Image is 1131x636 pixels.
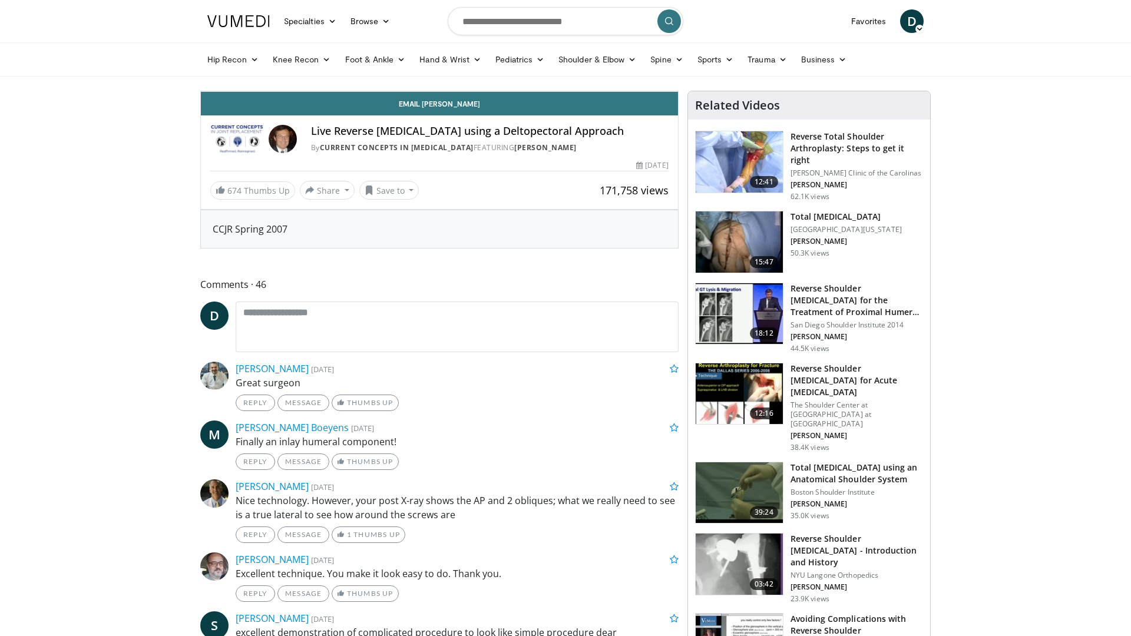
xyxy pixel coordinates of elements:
[347,530,352,539] span: 1
[227,185,242,196] span: 674
[201,92,678,115] a: Email [PERSON_NAME]
[643,48,690,71] a: Spine
[750,578,778,590] span: 03:42
[412,48,488,71] a: Hand & Wrist
[791,533,923,568] h3: Reverse Shoulder [MEDICAL_DATA] - Introduction and History
[207,15,270,27] img: VuMedi Logo
[791,332,923,342] p: [PERSON_NAME]
[236,585,275,602] a: Reply
[236,493,679,522] p: Nice technology. However, your post X-ray shows the AP and 2 obliques; what we really need to see...
[791,443,829,452] p: 38.4K views
[791,488,923,497] p: Boston Shoulder Institute
[791,211,902,223] h3: Total [MEDICAL_DATA]
[200,479,229,508] img: Avatar
[332,453,398,470] a: Thumbs Up
[311,143,669,153] div: By FEATURING
[695,283,923,353] a: 18:12 Reverse Shoulder [MEDICAL_DATA] for the Treatment of Proximal Humeral … San Diego Shoulder ...
[200,277,679,292] span: Comments 46
[311,364,334,375] small: [DATE]
[791,571,923,580] p: NYU Langone Orthopedics
[791,431,923,440] p: [PERSON_NAME]
[791,237,902,246] p: [PERSON_NAME]
[794,48,854,71] a: Business
[750,506,778,518] span: 39:24
[750,176,778,188] span: 12:41
[213,222,666,236] div: CCJR Spring 2007
[600,183,669,197] span: 171,758 views
[236,567,679,581] p: Excellent technique. You make it look easy to do. Thank you.
[695,211,923,273] a: 15:47 Total [MEDICAL_DATA] [GEOGRAPHIC_DATA][US_STATE] [PERSON_NAME] 50.3K views
[277,453,329,470] a: Message
[311,555,334,565] small: [DATE]
[791,283,923,318] h3: Reverse Shoulder [MEDICAL_DATA] for the Treatment of Proximal Humeral …
[210,125,264,153] img: Current Concepts in Joint Replacement
[236,421,349,434] a: [PERSON_NAME] Boeyens
[277,526,329,543] a: Message
[696,462,783,524] img: 38824_0000_3.png.150x105_q85_crop-smart_upscale.jpg
[332,395,398,411] a: Thumbs Up
[514,143,577,153] a: [PERSON_NAME]
[791,400,923,429] p: The Shoulder Center at [GEOGRAPHIC_DATA] at [GEOGRAPHIC_DATA]
[277,395,329,411] a: Message
[791,320,923,330] p: San Diego Shoulder Institute 2014
[791,225,902,234] p: [GEOGRAPHIC_DATA][US_STATE]
[695,462,923,524] a: 39:24 Total [MEDICAL_DATA] using an Anatomical Shoulder System Boston Shoulder Institute [PERSON_...
[269,125,297,153] img: Avatar
[311,125,669,138] h4: Live Reverse [MEDICAL_DATA] using a Deltopectoral Approach
[320,143,474,153] a: Current Concepts in [MEDICAL_DATA]
[236,453,275,470] a: Reply
[791,511,829,521] p: 35.0K views
[791,594,829,604] p: 23.9K views
[844,9,893,33] a: Favorites
[351,423,374,433] small: [DATE]
[277,585,329,602] a: Message
[636,160,668,171] div: [DATE]
[791,363,923,398] h3: Reverse Shoulder [MEDICAL_DATA] for Acute [MEDICAL_DATA]
[338,48,413,71] a: Foot & Ankle
[750,327,778,339] span: 18:12
[332,526,405,543] a: 1 Thumbs Up
[696,283,783,344] img: Q2xRg7exoPLTwO8X4xMDoxOjA4MTsiGN.150x105_q85_crop-smart_upscale.jpg
[200,552,229,581] img: Avatar
[236,395,275,411] a: Reply
[750,256,778,268] span: 15:47
[695,98,780,112] h4: Related Videos
[750,408,778,419] span: 12:16
[236,612,309,625] a: [PERSON_NAME]
[236,526,275,543] a: Reply
[791,462,923,485] h3: Total [MEDICAL_DATA] using an Anatomical Shoulder System
[696,131,783,193] img: 326034_0000_1.png.150x105_q85_crop-smart_upscale.jpg
[695,131,923,201] a: 12:41 Reverse Total Shoulder Arthroplasty: Steps to get it right [PERSON_NAME] Clinic of the Caro...
[448,7,683,35] input: Search topics, interventions
[266,48,338,71] a: Knee Recon
[200,420,229,449] a: M
[236,362,309,375] a: [PERSON_NAME]
[200,362,229,390] img: Avatar
[791,582,923,592] p: [PERSON_NAME]
[791,249,829,258] p: 50.3K views
[551,48,643,71] a: Shoulder & Elbow
[311,482,334,492] small: [DATE]
[900,9,924,33] a: D
[236,480,309,493] a: [PERSON_NAME]
[791,131,923,166] h3: Reverse Total Shoulder Arthroplasty: Steps to get it right
[236,376,679,390] p: Great surgeon
[696,363,783,425] img: butch_reverse_arthroplasty_3.png.150x105_q85_crop-smart_upscale.jpg
[311,614,334,624] small: [DATE]
[236,435,679,449] p: Finally an inlay humeral component!
[791,192,829,201] p: 62.1K views
[201,91,678,92] video-js: Video Player
[791,344,829,353] p: 44.5K views
[359,181,419,200] button: Save to
[200,302,229,330] a: D
[740,48,794,71] a: Trauma
[210,181,295,200] a: 674 Thumbs Up
[791,180,923,190] p: [PERSON_NAME]
[200,48,266,71] a: Hip Recon
[332,585,398,602] a: Thumbs Up
[343,9,398,33] a: Browse
[791,499,923,509] p: [PERSON_NAME]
